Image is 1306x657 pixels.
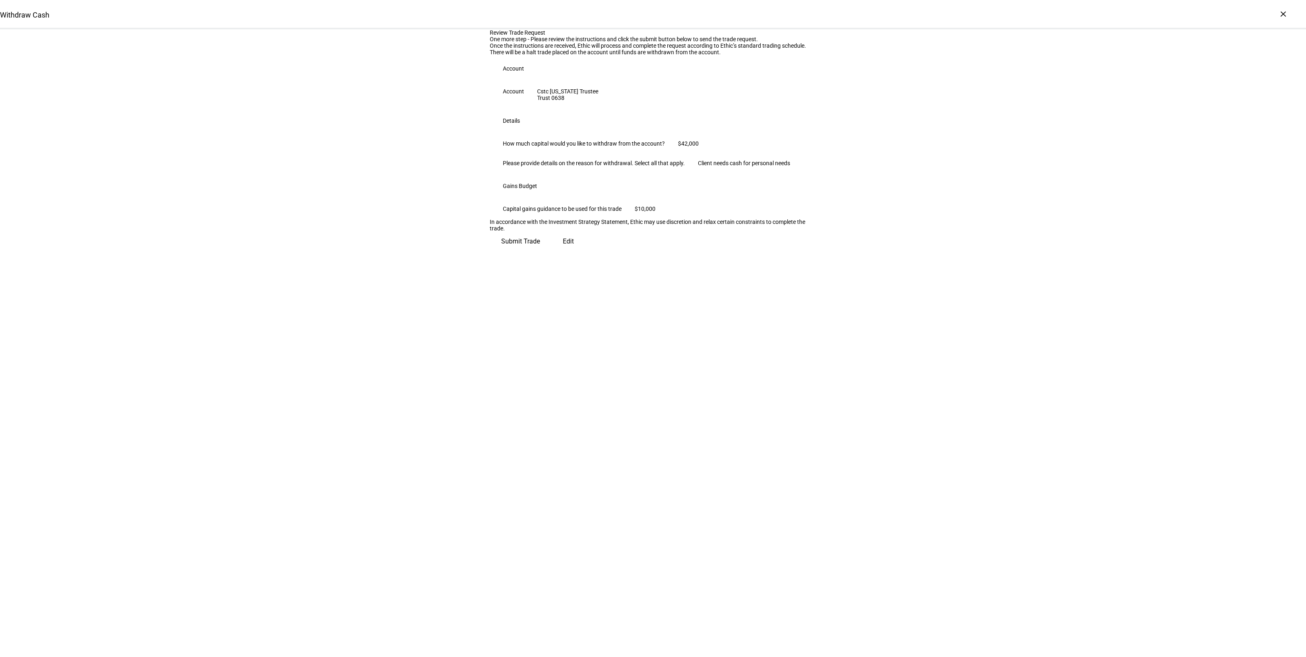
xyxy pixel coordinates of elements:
button: Edit [551,232,585,251]
div: Details [503,117,520,124]
div: Review Trade Request [490,29,816,36]
div: Gains Budget [503,183,537,189]
div: In accordance with the Investment Strategy Statement, Ethic may use discretion and relax certain ... [490,219,816,232]
div: Capital gains guidance to be used for this trade [503,206,622,212]
div: Cstc [US_STATE] Trustee [537,88,598,95]
div: Once the instructions are received, Ethic will process and complete the request according to Ethi... [490,42,816,49]
div: There will be a halt trade placed on the account until funds are withdrawn from the account. [490,49,816,55]
div: $10,000 [635,206,655,212]
div: Trust 0638 [537,95,598,101]
div: Please provide details on the reason for withdrawal. Select all that apply. [503,160,685,166]
div: Account [503,65,524,72]
div: One more step - Please review the instructions and click the submit button below to send the trad... [490,36,816,42]
div: Account [503,88,524,95]
span: Edit [563,232,574,251]
div: $42,000 [678,140,699,147]
span: Submit Trade [501,232,540,251]
div: Client needs cash for personal needs [698,160,790,166]
button: Submit Trade [490,232,551,251]
div: × [1277,7,1290,20]
div: How much capital would you like to withdraw from the account? [503,140,665,147]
